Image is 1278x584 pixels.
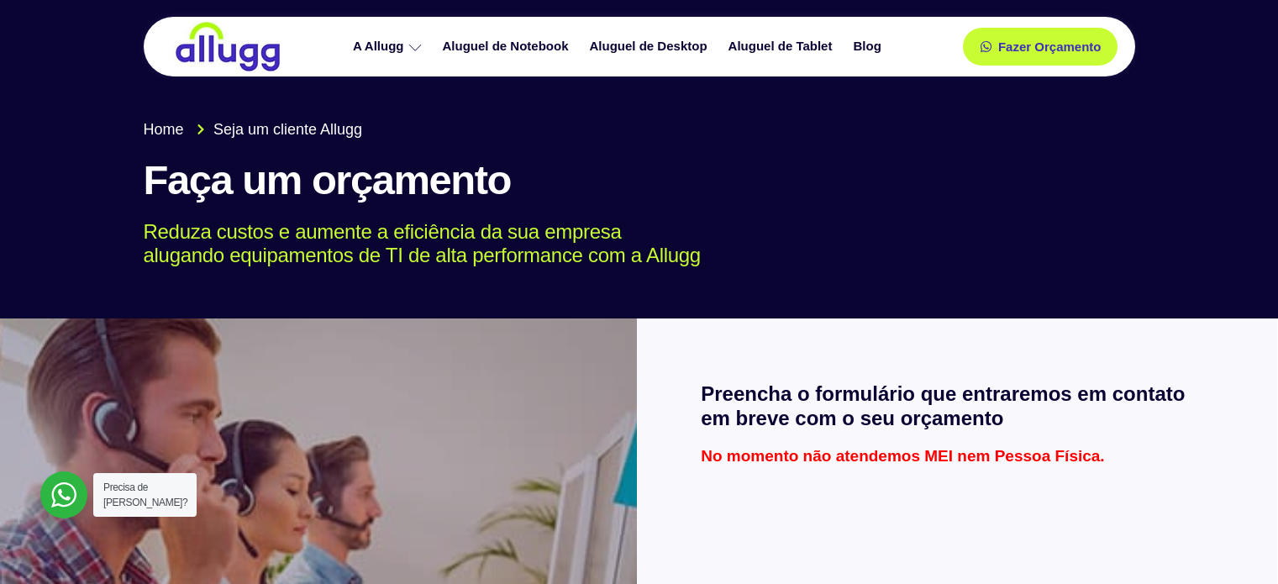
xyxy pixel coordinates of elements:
a: Aluguel de Tablet [720,32,845,61]
span: Seja um cliente Allugg [209,118,362,141]
a: Blog [844,32,893,61]
p: No momento não atendemos MEI nem Pessoa Física. [701,448,1213,464]
a: A Allugg [344,32,434,61]
a: Fazer Orçamento [963,28,1118,66]
h1: Faça um orçamento [144,158,1135,203]
h2: Preencha o formulário que entraremos em contato em breve com o seu orçamento [701,382,1213,431]
span: Fazer Orçamento [998,40,1102,53]
a: Aluguel de Notebook [434,32,581,61]
span: Precisa de [PERSON_NAME]? [103,481,187,508]
img: locação de TI é Allugg [173,21,282,72]
span: Home [144,118,184,141]
a: Aluguel de Desktop [581,32,720,61]
p: Reduza custos e aumente a eficiência da sua empresa alugando equipamentos de TI de alta performan... [144,220,1111,269]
